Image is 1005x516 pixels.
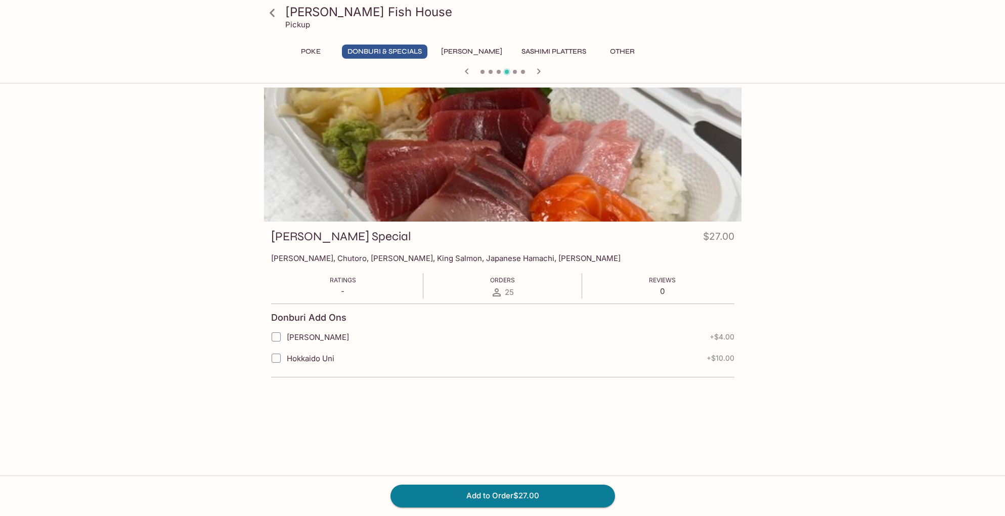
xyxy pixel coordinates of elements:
[710,333,734,341] span: + $4.00
[288,45,334,59] button: Poke
[285,20,310,29] p: Pickup
[600,45,645,59] button: Other
[271,312,346,323] h4: Donburi Add Ons
[287,354,334,363] span: Hokkaido Uni
[285,4,737,20] h3: [PERSON_NAME] Fish House
[703,229,734,248] h4: $27.00
[707,354,734,362] span: + $10.00
[516,45,592,59] button: Sashimi Platters
[490,276,515,284] span: Orders
[271,229,411,244] h3: [PERSON_NAME] Special
[649,286,676,296] p: 0
[287,332,349,342] span: [PERSON_NAME]
[649,276,676,284] span: Reviews
[342,45,427,59] button: Donburi & Specials
[264,88,741,222] div: Souza Special
[505,287,514,297] span: 25
[330,286,356,296] p: -
[330,276,356,284] span: Ratings
[435,45,508,59] button: [PERSON_NAME]
[390,485,615,507] button: Add to Order$27.00
[271,253,734,263] p: [PERSON_NAME], Chutoro, [PERSON_NAME], King Salmon, Japanese Hamachi, [PERSON_NAME]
